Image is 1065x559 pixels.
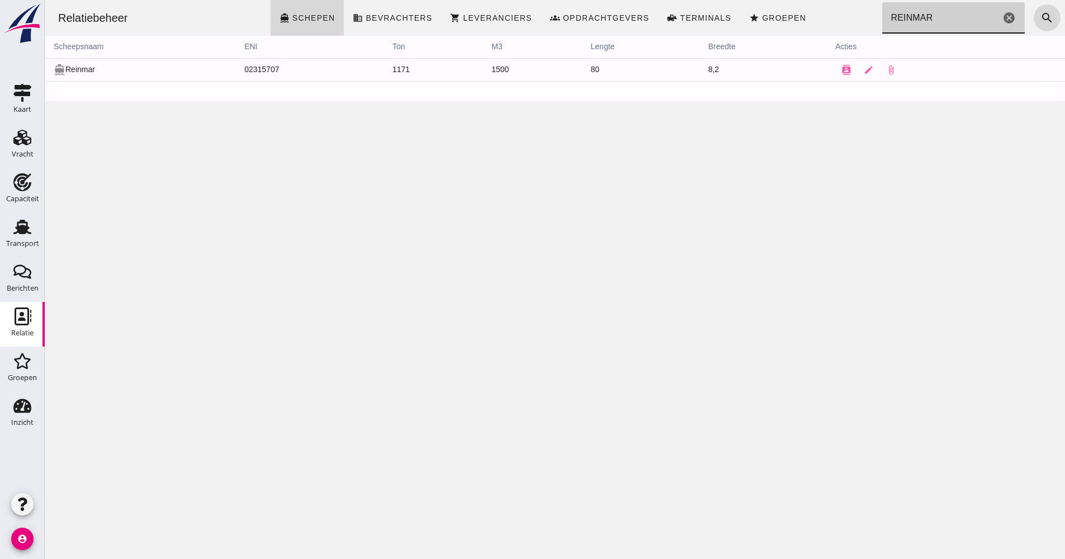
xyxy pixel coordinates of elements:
div: Vracht [12,150,34,158]
i: edit [819,65,829,75]
div: Capaciteit [6,195,39,202]
img: logo-small.a267ee39.svg [2,3,42,44]
td: 8,2 [655,58,782,81]
span: Schepen [247,13,291,22]
div: Kaart [13,106,31,113]
i: star [704,13,714,23]
th: lengte [537,36,655,58]
td: 1171 [339,58,438,81]
i: front_loader [622,13,632,23]
th: m3 [438,36,537,58]
div: Transport [6,240,39,247]
td: 1500 [438,58,537,81]
i: shopping_cart [405,13,415,23]
td: 02315707 [191,58,339,81]
div: Groepen [8,374,37,381]
i: account_circle [11,528,34,550]
i: search [996,11,1009,25]
span: Bevrachters [320,13,387,22]
div: Relatiebeheer [4,10,92,26]
i: attach_file [841,65,851,75]
i: directions_boat [9,64,21,75]
th: ENI [191,36,339,58]
i: groups [505,13,515,23]
th: ton [339,36,438,58]
span: Terminals [635,13,687,22]
div: Relatie [11,329,34,337]
i: directions_boat [235,13,245,23]
span: Groepen [717,13,761,22]
i: business [308,13,318,23]
span: Leveranciers [418,13,487,22]
td: 80 [537,58,655,81]
th: acties [782,36,1020,58]
div: Inzicht [11,419,34,426]
div: Berichten [7,285,39,292]
th: breedte [655,36,782,58]
i: Wis Zoeken... [958,11,971,25]
i: contacts [797,65,807,75]
span: Opdrachtgevers [518,13,605,22]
